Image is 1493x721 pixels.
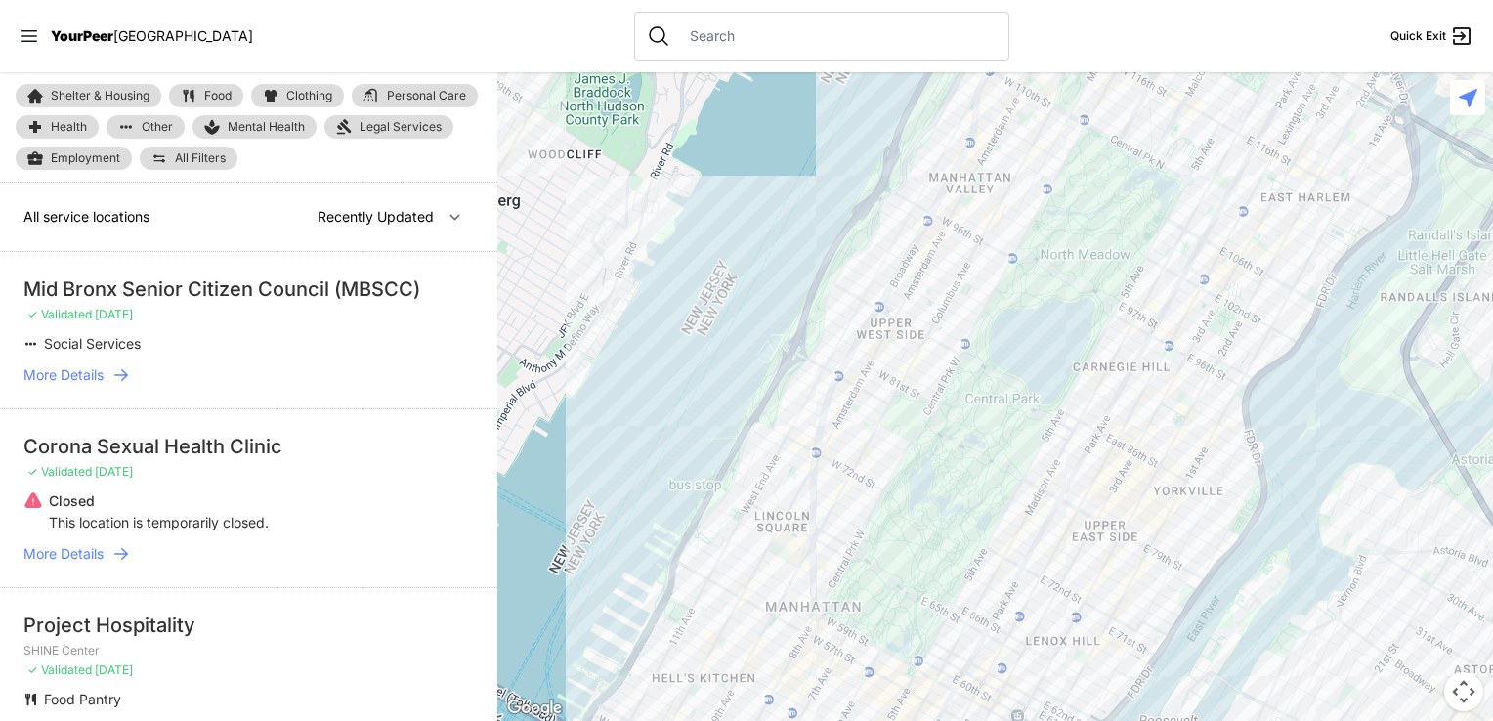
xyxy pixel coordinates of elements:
p: This location is temporarily closed. [49,513,269,532]
div: Corona Sexual Health Clinic [23,433,474,460]
span: More Details [23,365,104,385]
a: Mental Health [192,115,317,139]
a: YourPeer[GEOGRAPHIC_DATA] [51,30,253,42]
a: Clothing [251,84,344,107]
a: Personal Care [352,84,478,107]
span: Food [204,90,232,102]
span: Mental Health [228,119,305,135]
a: More Details [23,365,474,385]
a: Other [107,115,185,139]
span: Other [142,121,173,133]
span: [DATE] [95,464,133,479]
span: All Filters [175,152,226,164]
a: Health [16,115,99,139]
span: YourPeer [51,27,113,44]
a: Quick Exit [1390,24,1473,48]
a: Food [169,84,243,107]
a: Open this area in Google Maps (opens a new window) [502,696,567,721]
span: ✓ Validated [27,307,92,321]
span: More Details [23,544,104,564]
div: Mid Bronx Senior Citizen Council (MBSCC) [23,276,474,303]
span: ✓ Validated [27,464,92,479]
p: Closed [49,491,269,511]
span: Employment [51,150,120,166]
span: All service locations [23,208,149,225]
button: Map camera controls [1444,672,1483,711]
a: More Details [23,544,474,564]
a: Shelter & Housing [16,84,161,107]
span: Personal Care [387,90,466,102]
img: Google [502,696,567,721]
span: [DATE] [95,307,133,321]
span: [DATE] [95,662,133,677]
span: [GEOGRAPHIC_DATA] [113,27,253,44]
p: SHINE Center [23,643,474,658]
div: Project Hospitality [23,612,474,639]
span: Social Services [44,335,141,352]
span: Food Pantry [44,691,121,707]
span: Health [51,121,87,133]
span: Shelter & Housing [51,90,149,102]
span: Legal Services [360,119,442,135]
span: Clothing [286,90,332,102]
a: Employment [16,147,132,170]
span: Quick Exit [1390,28,1446,44]
input: Search [678,26,997,46]
a: Legal Services [324,115,453,139]
span: ✓ Validated [27,662,92,677]
a: All Filters [140,147,237,170]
